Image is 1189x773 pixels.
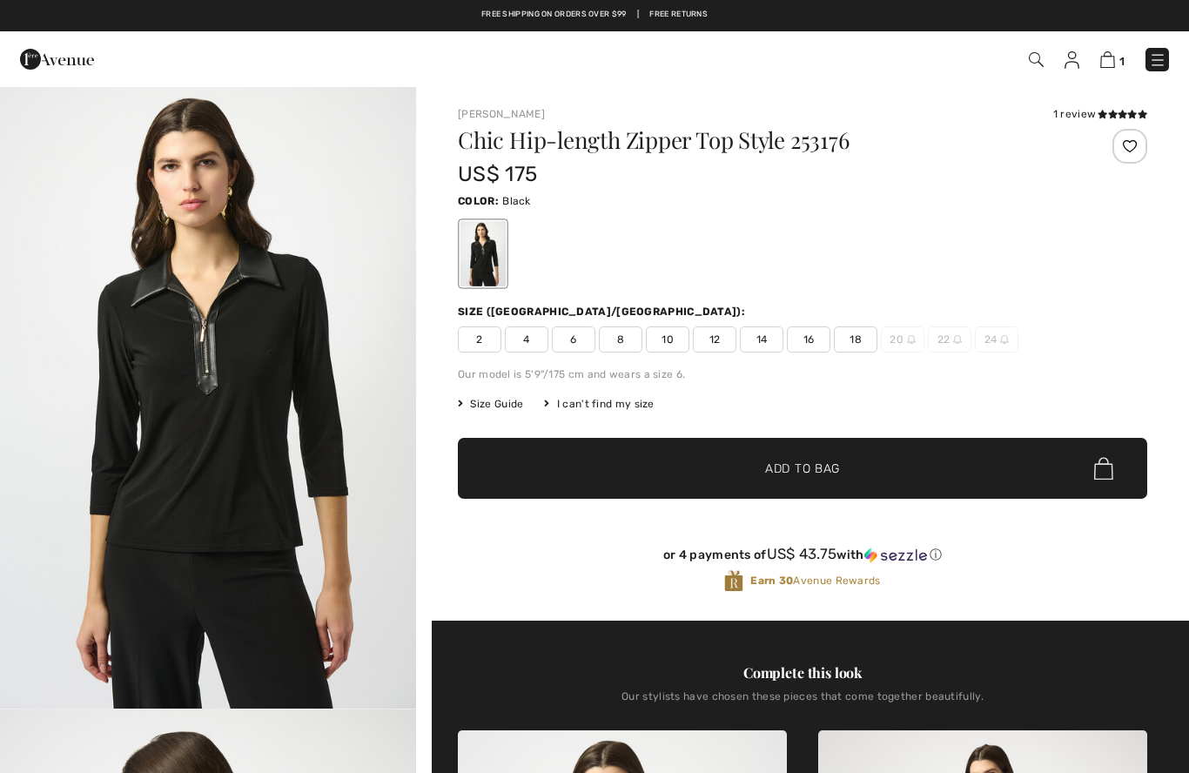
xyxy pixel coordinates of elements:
[458,690,1147,716] div: Our stylists have chosen these pieces that come together beautifully.
[1100,51,1115,68] img: Shopping Bag
[881,326,924,353] span: 20
[1000,335,1009,344] img: ring-m.svg
[458,546,1147,563] div: or 4 payments of with
[458,304,749,319] div: Size ([GEOGRAPHIC_DATA]/[GEOGRAPHIC_DATA]):
[458,438,1147,499] button: Add to Bag
[693,326,736,353] span: 12
[20,50,94,66] a: 1ère Avenue
[740,326,783,353] span: 14
[502,195,531,207] span: Black
[552,326,595,353] span: 6
[953,335,962,344] img: ring-m.svg
[458,162,537,186] span: US$ 175
[750,575,793,587] strong: Earn 30
[1119,55,1125,68] span: 1
[1149,51,1166,69] img: Menu
[458,366,1147,382] div: Our model is 5'9"/175 cm and wears a size 6.
[767,545,837,562] span: US$ 43.75
[481,9,627,21] a: Free shipping on orders over $99
[1065,51,1079,69] img: My Info
[975,326,1018,353] span: 24
[460,221,506,286] div: Black
[1100,49,1125,70] a: 1
[750,573,880,588] span: Avenue Rewards
[544,396,654,412] div: I can't find my size
[505,326,548,353] span: 4
[1029,52,1044,67] img: Search
[458,326,501,353] span: 2
[834,326,877,353] span: 18
[649,9,708,21] a: Free Returns
[458,546,1147,569] div: or 4 payments ofUS$ 43.75withSezzle Click to learn more about Sezzle
[724,569,743,593] img: Avenue Rewards
[458,396,523,412] span: Size Guide
[458,662,1147,683] div: Complete this look
[864,548,927,563] img: Sezzle
[599,326,642,353] span: 8
[787,326,830,353] span: 16
[646,326,689,353] span: 10
[1053,106,1147,122] div: 1 review
[458,129,1032,151] h1: Chic Hip-length Zipper Top Style 253176
[928,326,971,353] span: 22
[1094,457,1113,480] img: Bag.svg
[637,9,639,21] span: |
[458,195,499,207] span: Color:
[458,108,545,120] a: [PERSON_NAME]
[20,42,94,77] img: 1ère Avenue
[907,335,916,344] img: ring-m.svg
[765,460,840,478] span: Add to Bag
